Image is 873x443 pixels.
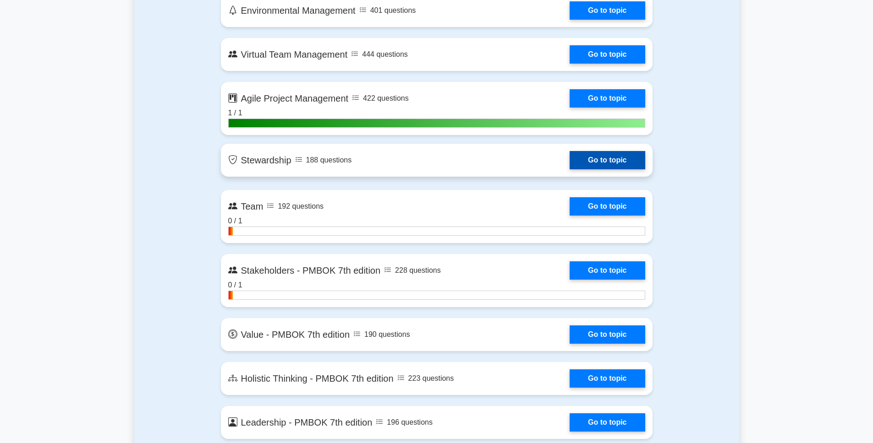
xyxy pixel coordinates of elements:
a: Go to topic [570,413,645,432]
a: Go to topic [570,369,645,388]
a: Go to topic [570,325,645,344]
a: Go to topic [570,151,645,169]
a: Go to topic [570,89,645,108]
a: Go to topic [570,197,645,216]
a: Go to topic [570,45,645,64]
a: Go to topic [570,261,645,280]
a: Go to topic [570,1,645,20]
